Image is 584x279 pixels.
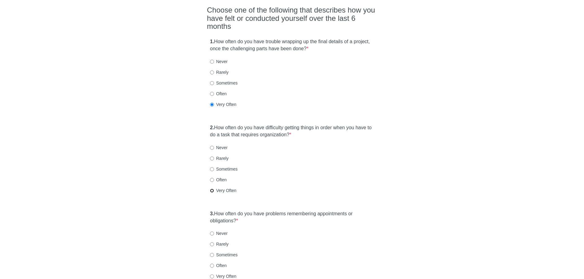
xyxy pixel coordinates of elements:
h2: Choose one of the following that describes how you have felt or conducted yourself over the last ... [207,6,377,30]
label: Never [210,230,227,236]
input: Never [210,60,214,64]
input: Often [210,178,214,182]
input: Never [210,146,214,150]
input: Very Often [210,274,214,278]
label: Often [210,262,227,269]
input: Rarely [210,242,214,246]
input: Often [210,264,214,268]
input: Often [210,92,214,96]
label: Never [210,145,227,151]
input: Sometimes [210,253,214,257]
input: Sometimes [210,81,214,85]
input: Sometimes [210,167,214,171]
label: Very Often [210,187,236,194]
strong: 2. [210,125,214,130]
input: Very Often [210,103,214,107]
input: Never [210,232,214,236]
label: Rarely [210,241,228,247]
label: Sometimes [210,166,238,172]
label: How often do you have difficulty getting things in order when you have to do a task that requires... [210,124,374,138]
label: Often [210,91,227,97]
strong: 1. [210,39,214,44]
label: Rarely [210,69,228,75]
label: How often do you have problems remembering appointments or obligations? [210,210,374,224]
label: How often do you have trouble wrapping up the final details of a project, once the challenging pa... [210,38,374,52]
label: Never [210,58,227,65]
input: Very Often [210,189,214,193]
input: Rarely [210,156,214,160]
strong: 3. [210,211,214,216]
label: Very Often [210,101,236,107]
label: Sometimes [210,252,238,258]
label: Often [210,177,227,183]
label: Rarely [210,155,228,161]
label: Sometimes [210,80,238,86]
input: Rarely [210,70,214,74]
